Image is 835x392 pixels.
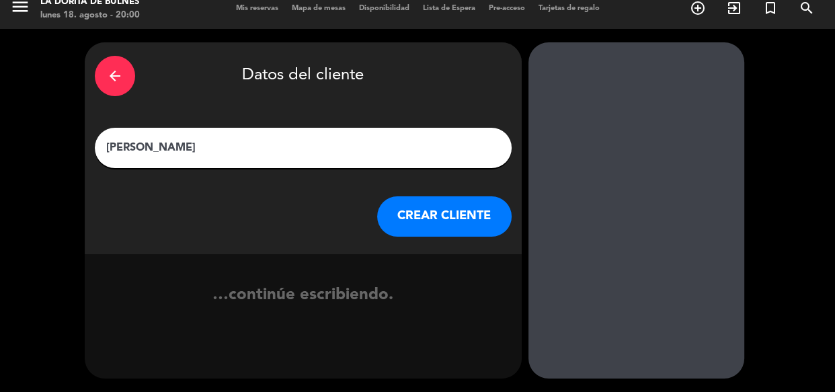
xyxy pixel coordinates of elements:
[105,139,502,157] input: Escriba nombre, correo electrónico o número de teléfono...
[40,9,140,22] div: lunes 18. agosto - 20:00
[377,196,512,237] button: CREAR CLIENTE
[416,5,482,12] span: Lista de Espera
[95,52,512,100] div: Datos del cliente
[482,5,532,12] span: Pre-acceso
[285,5,352,12] span: Mapa de mesas
[352,5,416,12] span: Disponibilidad
[85,282,522,333] div: …continúe escribiendo.
[229,5,285,12] span: Mis reservas
[532,5,606,12] span: Tarjetas de regalo
[107,68,123,84] i: arrow_back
